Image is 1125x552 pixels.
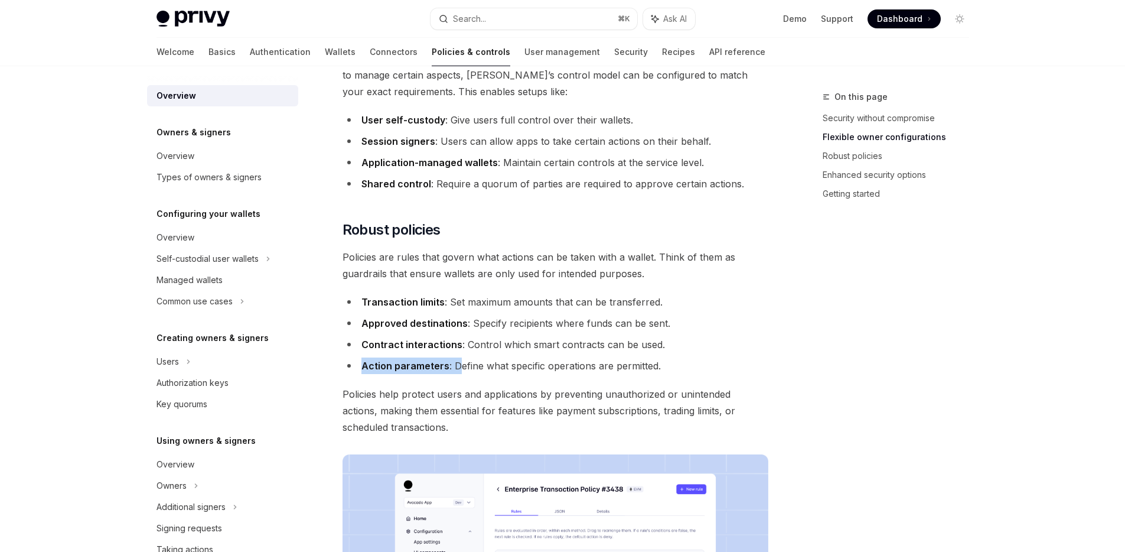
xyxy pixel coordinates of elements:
strong: Shared control [361,178,431,190]
h5: Configuring your wallets [156,207,260,221]
strong: Approved destinations [361,317,468,329]
a: Authentication [250,38,311,66]
img: light logo [156,11,230,27]
button: Ask AI [643,8,695,30]
li: : Control which smart contracts can be used. [343,336,768,353]
a: API reference [709,38,765,66]
a: Enhanced security options [823,165,979,184]
div: Additional signers [156,500,226,514]
span: Ask AI [663,13,687,25]
span: On this page [834,90,888,104]
span: ⌘ K [618,14,630,24]
a: Overview [147,85,298,106]
a: Security [614,38,648,66]
a: Flexible owner configurations [823,128,979,147]
span: Policies help protect users and applications by preventing unauthorized or unintended actions, ma... [343,386,768,436]
span: Policies are rules that govern what actions can be taken with a wallet. Think of them as guardrai... [343,249,768,282]
a: Signing requests [147,518,298,539]
h5: Owners & signers [156,125,231,139]
strong: Application-managed wallets [361,157,498,168]
div: Users [156,355,179,369]
a: Key quorums [147,394,298,415]
div: Common use cases [156,294,233,309]
div: Overview [156,230,194,245]
a: Wallets [325,38,356,66]
a: Authorization keys [147,372,298,394]
a: Types of owners & signers [147,167,298,188]
span: Robust policies [343,220,441,239]
a: Connectors [370,38,418,66]
a: Policies & controls [432,38,510,66]
a: Overview [147,227,298,248]
a: Support [821,13,853,25]
strong: Contract interactions [361,339,462,350]
h5: Creating owners & signers [156,331,269,345]
li: : Specify recipients where funds can be sent. [343,315,768,332]
li: : Require a quorum of parties are required to approve certain actions. [343,176,768,192]
button: Toggle dark mode [950,9,969,28]
div: Overview [156,149,194,163]
strong: User self-custody [361,114,445,126]
div: Overview [156,457,194,472]
div: Key quorums [156,397,207,411]
strong: Transaction limits [361,296,445,308]
a: Overview [147,145,298,167]
li: : Users can allow apps to take certain actions on their behalf. [343,133,768,150]
a: Security without compromise [823,109,979,128]
a: Recipes [662,38,695,66]
a: Getting started [823,184,979,203]
li: : Maintain certain controls at the service level. [343,154,768,171]
a: User management [524,38,600,66]
strong: Action parameters [361,360,449,372]
div: Signing requests [156,521,222,535]
div: Owners [156,479,187,493]
a: Managed wallets [147,269,298,291]
a: Overview [147,454,298,475]
span: Whether you want users to have complete control of their wallets or your application needs to man... [343,50,768,100]
strong: Session signers [361,135,435,147]
div: Search... [453,12,486,26]
li: : Define what specific operations are permitted. [343,358,768,374]
a: Basics [208,38,236,66]
div: Managed wallets [156,273,223,287]
a: Dashboard [868,9,941,28]
a: Welcome [156,38,194,66]
div: Authorization keys [156,376,229,390]
li: : Set maximum amounts that can be transferred. [343,294,768,310]
h5: Using owners & signers [156,434,256,448]
div: Types of owners & signers [156,170,262,184]
div: Overview [156,89,196,103]
button: Search...⌘K [431,8,637,30]
span: Dashboard [877,13,922,25]
a: Demo [783,13,807,25]
a: Robust policies [823,147,979,165]
div: Self-custodial user wallets [156,252,259,266]
li: : Give users full control over their wallets. [343,112,768,128]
